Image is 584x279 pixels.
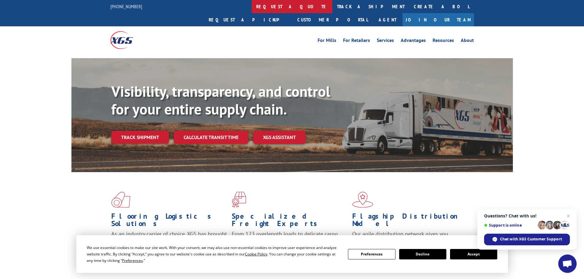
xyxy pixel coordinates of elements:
span: Chat with XGS Customer Support [500,236,562,242]
a: XGS ASSISTANT [253,131,306,144]
a: Customer Portal [293,13,372,26]
span: Cookie Policy [245,251,267,257]
span: Our agile distribution network gives you nationwide inventory management on demand. [352,230,465,245]
a: Services [377,38,394,45]
img: xgs-icon-focused-on-flooring-red [232,192,246,208]
a: For Retailers [343,38,370,45]
button: Decline [399,249,446,259]
a: Request a pickup [204,13,293,26]
div: Open chat [558,254,577,273]
a: Agent [372,13,403,26]
a: Advantages [401,38,426,45]
span: Support is online [484,223,536,228]
span: Questions? Chat with us! [484,213,570,218]
span: As an industry carrier of choice, XGS has brought innovation and dedication to flooring logistics... [111,230,227,252]
button: Accept [450,249,497,259]
a: For Mills [318,38,336,45]
b: Visibility, transparency, and control for your entire supply chain. [111,82,330,119]
div: Chat with XGS Customer Support [484,234,570,245]
img: xgs-icon-flagship-distribution-model-red [352,192,373,208]
span: Preferences [122,258,143,263]
div: Cookie Consent Prompt [76,235,508,273]
button: Preferences [348,249,395,259]
a: Track shipment [111,131,169,144]
div: We use essential cookies to make our site work. With your consent, we may also use non-essential ... [87,244,341,264]
p: From 123 overlength loads to delicate cargo, our experienced staff knows the best way to move you... [232,230,348,258]
h1: Flagship Distribution Model [352,213,468,230]
span: Close chat [565,212,572,220]
a: [PHONE_NUMBER] [110,3,142,9]
a: Resources [433,38,454,45]
a: Join Our Team [403,13,474,26]
a: About [461,38,474,45]
a: Calculate transit time [174,131,248,144]
h1: Specialized Freight Experts [232,213,348,230]
h1: Flooring Logistics Solutions [111,213,227,230]
img: xgs-icon-total-supply-chain-intelligence-red [111,192,130,208]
